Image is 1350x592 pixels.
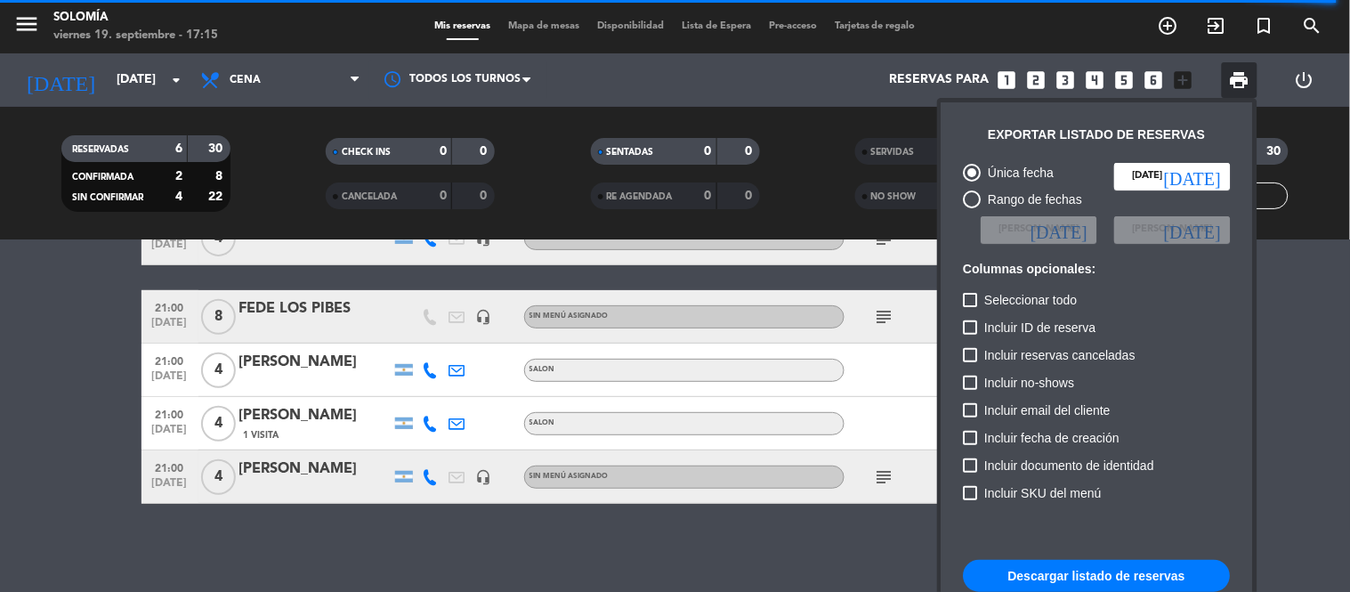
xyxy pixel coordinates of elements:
span: [PERSON_NAME] [1133,222,1213,238]
i: [DATE] [1031,221,1087,239]
span: Incluir ID de reserva [985,317,1096,338]
i: [DATE] [1164,221,1221,239]
span: Incluir reservas canceladas [985,345,1136,366]
span: Seleccionar todo [985,289,1078,311]
span: Incluir fecha de creación [985,427,1120,449]
span: Incluir SKU del menú [985,483,1103,504]
span: Incluir no-shows [985,372,1075,393]
span: Incluir documento de identidad [985,455,1155,476]
span: Incluir email del cliente [985,400,1112,421]
div: Rango de fechas [982,190,1083,210]
div: Exportar listado de reservas [989,125,1206,145]
span: print [1229,69,1250,91]
button: Descargar listado de reservas [964,560,1231,592]
span: [PERSON_NAME] [999,222,1079,238]
h6: Columnas opcionales: [964,262,1231,277]
i: [DATE] [1164,167,1221,185]
div: Única fecha [982,163,1055,183]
